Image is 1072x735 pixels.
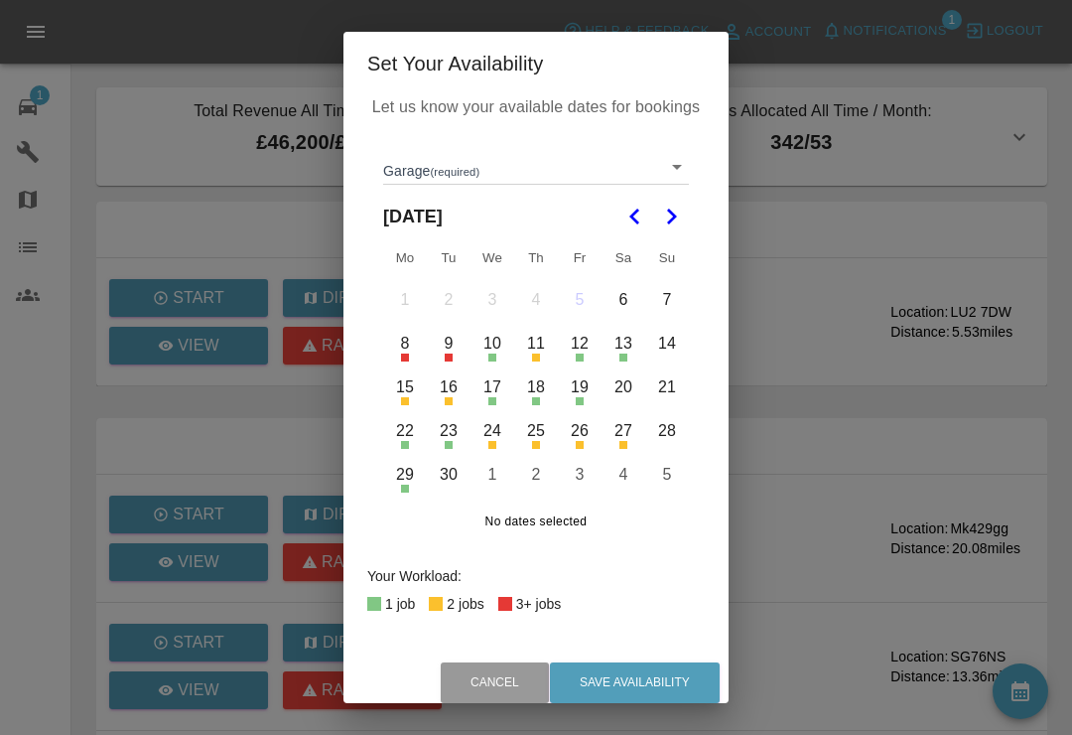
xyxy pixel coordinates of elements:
[653,199,689,234] button: Go to the Next Month
[603,323,644,365] button: Saturday, September 13th, 2025
[471,279,513,321] button: Wednesday, September 3rd, 2025
[515,367,557,408] button: Thursday, September 18th, 2025
[383,238,689,497] table: September 2025
[471,367,513,408] button: Wednesday, September 17th, 2025
[515,323,557,365] button: Thursday, September 11th, 2025
[428,279,469,321] button: Tuesday, September 2nd, 2025
[603,367,644,408] button: Saturday, September 20th, 2025
[383,513,689,532] span: No dates selected
[603,279,644,321] button: Saturday, September 6th, 2025
[384,410,426,452] button: Monday, September 22nd, 2025
[617,199,653,234] button: Go to the Previous Month
[384,323,426,365] button: Monday, September 8th, 2025
[559,410,601,452] button: Friday, September 26th, 2025
[603,410,644,452] button: Saturday, September 27th, 2025
[514,238,558,278] th: Thursday
[645,238,689,278] th: Sunday
[602,238,645,278] th: Saturday
[603,454,644,496] button: Saturday, October 4th, 2025
[384,454,426,496] button: Monday, September 29th, 2025
[384,367,426,408] button: Monday, September 15th, 2025
[470,238,514,278] th: Wednesday
[343,32,729,95] h2: Set Your Availability
[427,238,470,278] th: Tuesday
[550,662,720,703] button: Save Availability
[471,410,513,452] button: Wednesday, September 24th, 2025
[515,454,557,496] button: Thursday, October 2nd, 2025
[558,238,602,278] th: Friday
[441,662,549,703] button: Cancel
[646,323,688,365] button: Sunday, September 14th, 2025
[515,279,557,321] button: Thursday, September 4th, 2025
[383,238,427,278] th: Monday
[646,410,688,452] button: Sunday, September 28th, 2025
[516,592,562,616] div: 3+ jobs
[428,367,469,408] button: Tuesday, September 16th, 2025
[367,95,705,119] p: Let us know your available dates for bookings
[384,279,426,321] button: Monday, September 1st, 2025
[559,279,601,321] button: Today, Friday, September 5th, 2025
[428,410,469,452] button: Tuesday, September 23rd, 2025
[447,592,483,616] div: 2 jobs
[515,410,557,452] button: Thursday, September 25th, 2025
[385,592,415,616] div: 1 job
[559,367,601,408] button: Friday, September 19th, 2025
[471,454,513,496] button: Wednesday, October 1st, 2025
[559,454,601,496] button: Friday, October 3rd, 2025
[559,323,601,365] button: Friday, September 12th, 2025
[471,323,513,365] button: Wednesday, September 10th, 2025
[383,195,443,238] span: [DATE]
[646,279,688,321] button: Sunday, September 7th, 2025
[646,454,688,496] button: Sunday, October 5th, 2025
[428,454,469,496] button: Tuesday, September 30th, 2025
[428,323,469,365] button: Tuesday, September 9th, 2025
[646,367,688,408] button: Sunday, September 21st, 2025
[367,564,705,588] div: Your Workload:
